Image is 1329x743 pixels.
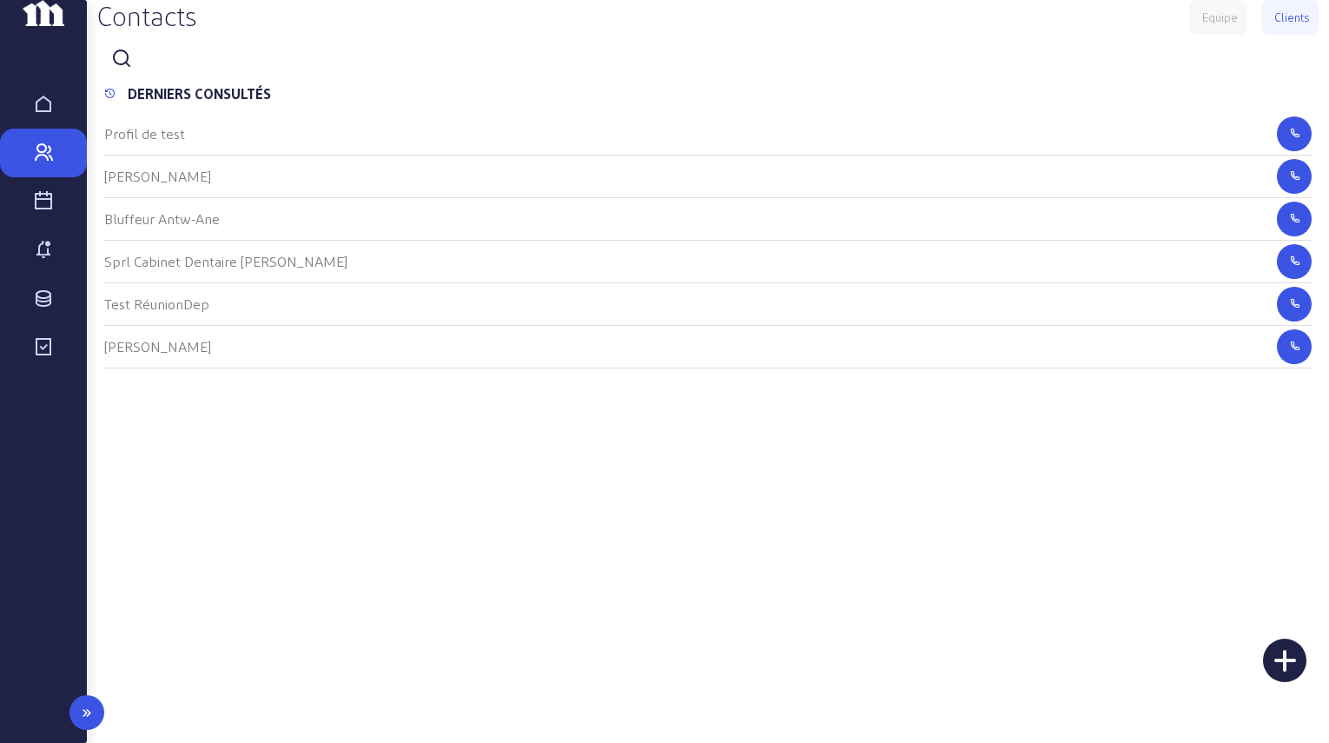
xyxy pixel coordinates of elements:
[1202,10,1238,25] div: Equipe
[104,295,209,312] cam-list-title: Test RéunionDep
[104,168,211,184] cam-list-title: [PERSON_NAME]
[1274,10,1309,25] div: Clients
[104,210,220,227] cam-list-title: Bluffeur Antw-Ane
[104,338,211,355] cam-list-title: [PERSON_NAME]
[128,83,271,104] div: DERNIERS CONSULTÉS
[104,253,347,269] cam-list-title: Sprl Cabinet Dentaire [PERSON_NAME]
[104,125,185,142] cam-list-title: Profil de test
